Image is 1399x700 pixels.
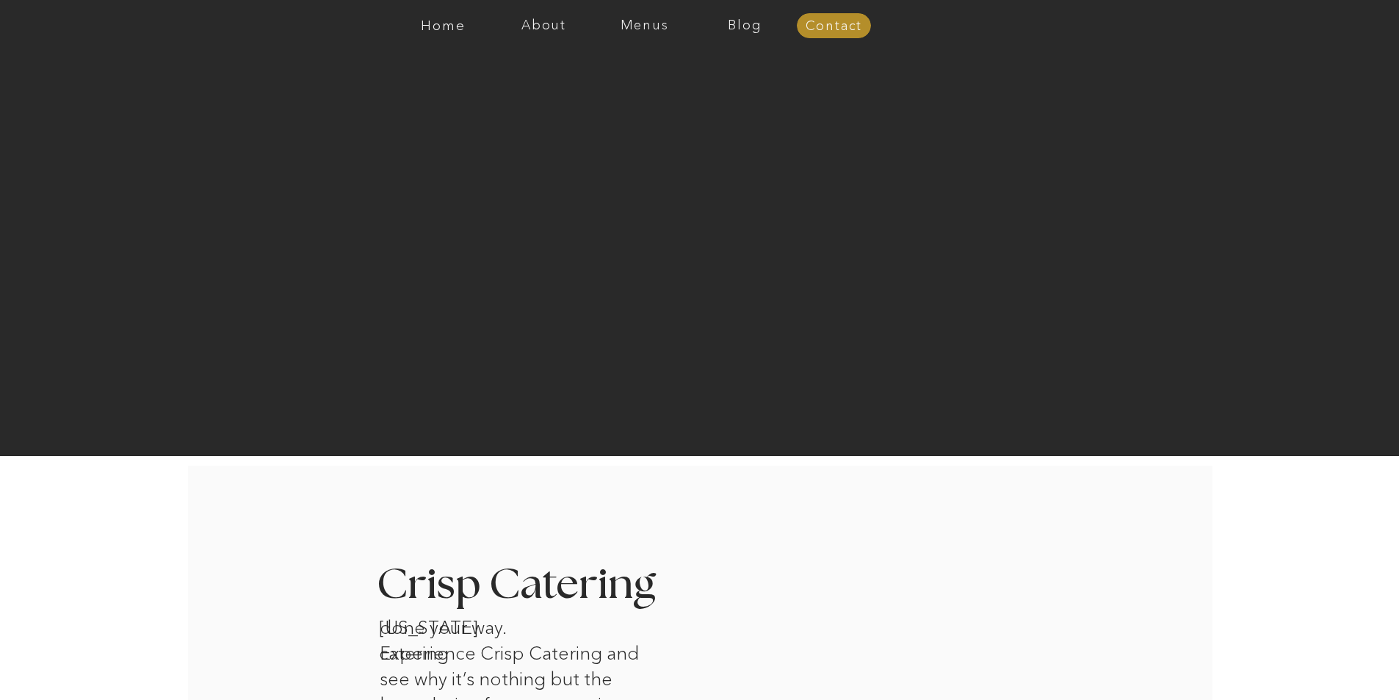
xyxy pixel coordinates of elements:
[797,19,871,34] a: Contact
[377,564,693,607] h3: Crisp Catering
[494,18,594,33] a: About
[695,18,795,33] a: Blog
[379,615,532,634] h1: [US_STATE] catering
[594,18,695,33] a: Menus
[393,18,494,33] a: Home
